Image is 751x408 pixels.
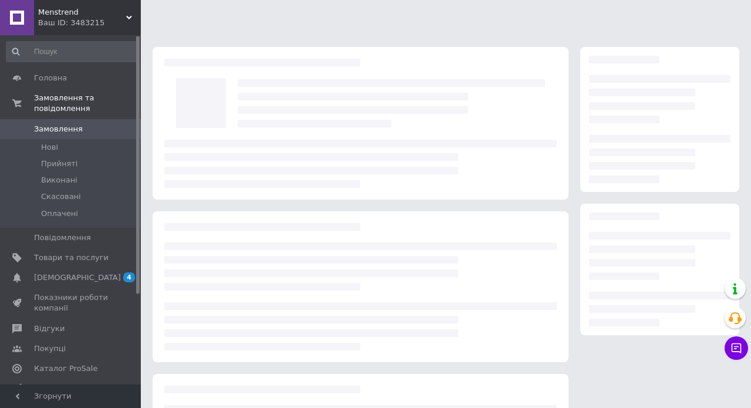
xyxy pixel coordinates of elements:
span: Menstrend [38,7,126,18]
span: [DEMOGRAPHIC_DATA] [34,272,121,283]
span: Головна [34,73,67,83]
button: Чат з покупцем [725,336,748,360]
span: Відгуки [34,323,65,334]
span: Замовлення [34,124,83,134]
span: Скасовані [41,191,81,202]
span: Повідомлення [34,232,91,243]
span: Виконані [41,175,77,186]
input: Пошук [6,41,138,62]
span: Нові [41,142,58,153]
span: Оплачені [41,208,78,219]
span: Прийняті [41,159,77,169]
span: Аналітика [34,383,75,394]
span: Товари та послуги [34,252,109,263]
span: Покупці [34,343,66,354]
span: Замовлення та повідомлення [34,93,141,114]
span: 4 [123,272,135,282]
span: Показники роботи компанії [34,292,109,313]
span: Каталог ProSale [34,363,97,374]
div: Ваш ID: 3483215 [38,18,141,28]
